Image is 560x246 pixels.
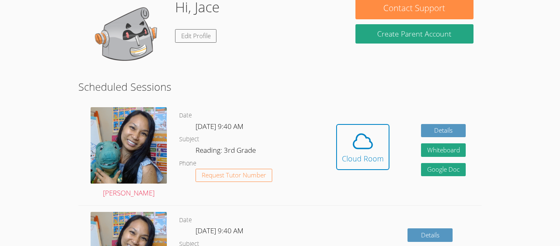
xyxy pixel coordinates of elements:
[179,159,196,169] dt: Phone
[336,124,389,170] button: Cloud Room
[78,79,482,94] h2: Scheduled Sessions
[421,124,466,138] a: Details
[179,215,192,225] dt: Date
[175,29,217,43] a: Edit Profile
[421,143,466,157] button: Whiteboard
[342,153,384,164] div: Cloud Room
[202,172,266,178] span: Request Tutor Number
[179,110,192,121] dt: Date
[196,122,244,131] span: [DATE] 9:40 AM
[196,169,272,182] button: Request Tutor Number
[421,163,466,177] a: Google Doc
[91,107,167,199] a: [PERSON_NAME]
[407,228,453,242] a: Details
[196,145,257,159] dd: Reading: 3rd Grade
[196,226,244,235] span: [DATE] 9:40 AM
[355,24,473,44] button: Create Parent Account
[91,107,167,184] img: Untitled%20design%20(19).png
[179,134,199,145] dt: Subject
